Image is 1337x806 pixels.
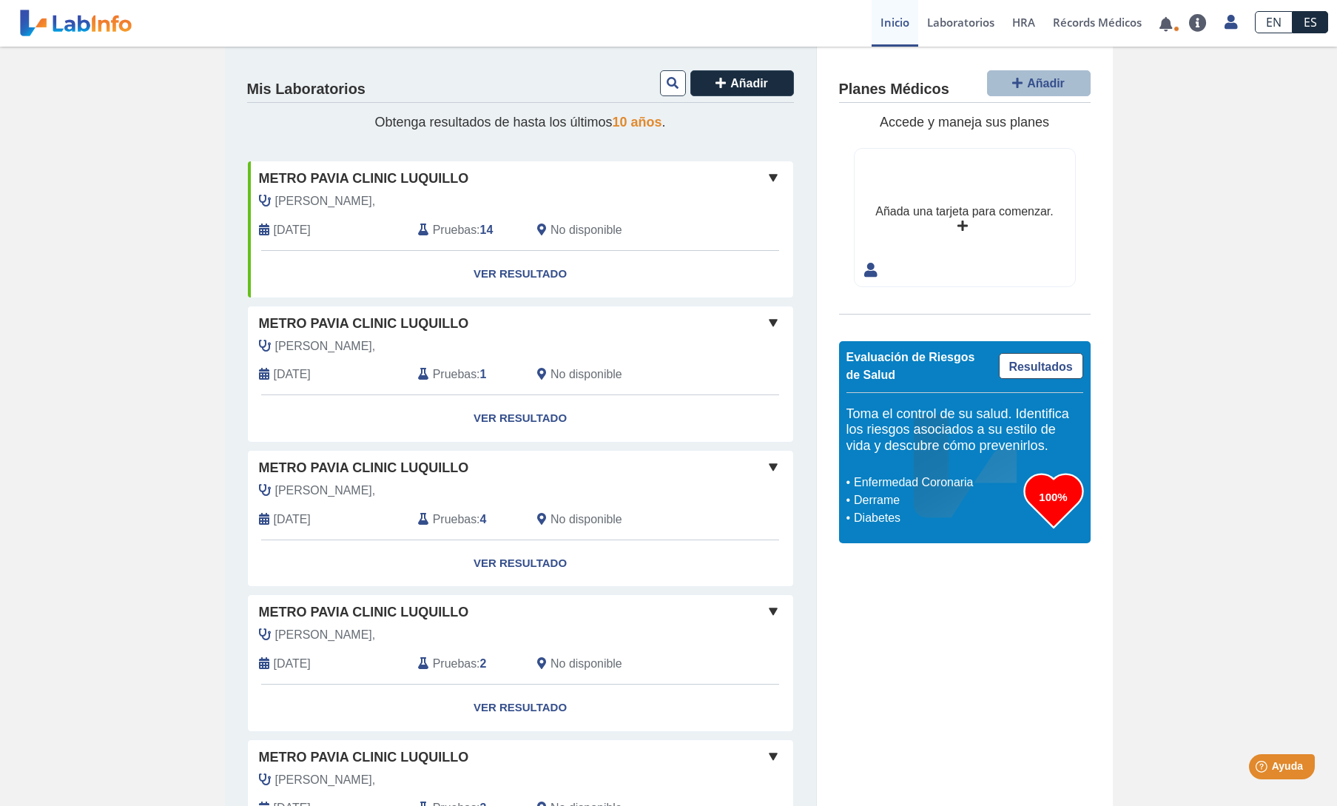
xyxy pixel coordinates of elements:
div: : [407,655,526,673]
a: ES [1293,11,1328,33]
span: Pruebas [433,655,476,673]
b: 1 [480,368,487,380]
span: Pruebas [433,511,476,528]
a: Ver Resultado [248,395,793,442]
div: Añada una tarjeta para comenzar. [875,203,1053,221]
span: Añadir [1027,77,1065,90]
li: Derrame [850,491,1024,509]
a: Ver Resultado [248,685,793,731]
span: 2025-05-01 [274,366,311,383]
span: Metro Pavia Clinic Luquillo [259,314,469,334]
span: No disponible [550,221,622,239]
a: Resultados [999,353,1083,379]
button: Añadir [690,70,794,96]
span: Evaluación de Riesgos de Salud [846,351,975,381]
span: Fred Jimenez, [275,192,376,210]
span: No disponible [550,655,622,673]
span: Medina, [275,626,376,644]
span: Jimenez Mejia, [275,482,376,500]
li: Enfermedad Coronaria [850,474,1024,491]
span: Metro Pavia Clinic Luquillo [259,458,469,478]
div: : [407,511,526,528]
span: Pruebas [433,221,476,239]
a: Ver Resultado [248,251,793,298]
span: 2025-03-07 [274,655,311,673]
a: EN [1255,11,1293,33]
span: Perez Cruz, [275,337,376,355]
div: : [407,366,526,383]
h4: Mis Laboratorios [247,81,366,98]
iframe: Help widget launcher [1205,748,1321,790]
div: : [407,221,526,239]
li: Diabetes [850,509,1024,527]
span: Obtenga resultados de hasta los últimos . [374,115,665,130]
span: No disponible [550,366,622,383]
h5: Toma el control de su salud. Identifica los riesgos asociados a su estilo de vida y descubre cómo... [846,406,1083,454]
a: Ver Resultado [248,540,793,587]
span: Metro Pavia Clinic Luquillo [259,748,469,768]
span: Accede y maneja sus planes [880,115,1049,130]
span: Pruebas [433,366,476,383]
span: 2025-04-23 [274,511,311,528]
button: Añadir [987,70,1091,96]
b: 14 [480,224,494,236]
h4: Planes Médicos [839,81,949,98]
span: Metro Pavia Clinic Luquillo [259,602,469,622]
h3: 100% [1024,488,1083,506]
span: Metro Pavia Clinic Luquillo [259,169,469,189]
b: 4 [480,513,487,525]
b: 2 [480,657,487,670]
span: 10 años [613,115,662,130]
span: 2025-08-29 [274,221,311,239]
span: No disponible [550,511,622,528]
span: HRA [1012,15,1035,30]
span: Añadir [730,77,768,90]
span: Jimenez Mejia, [275,771,376,789]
